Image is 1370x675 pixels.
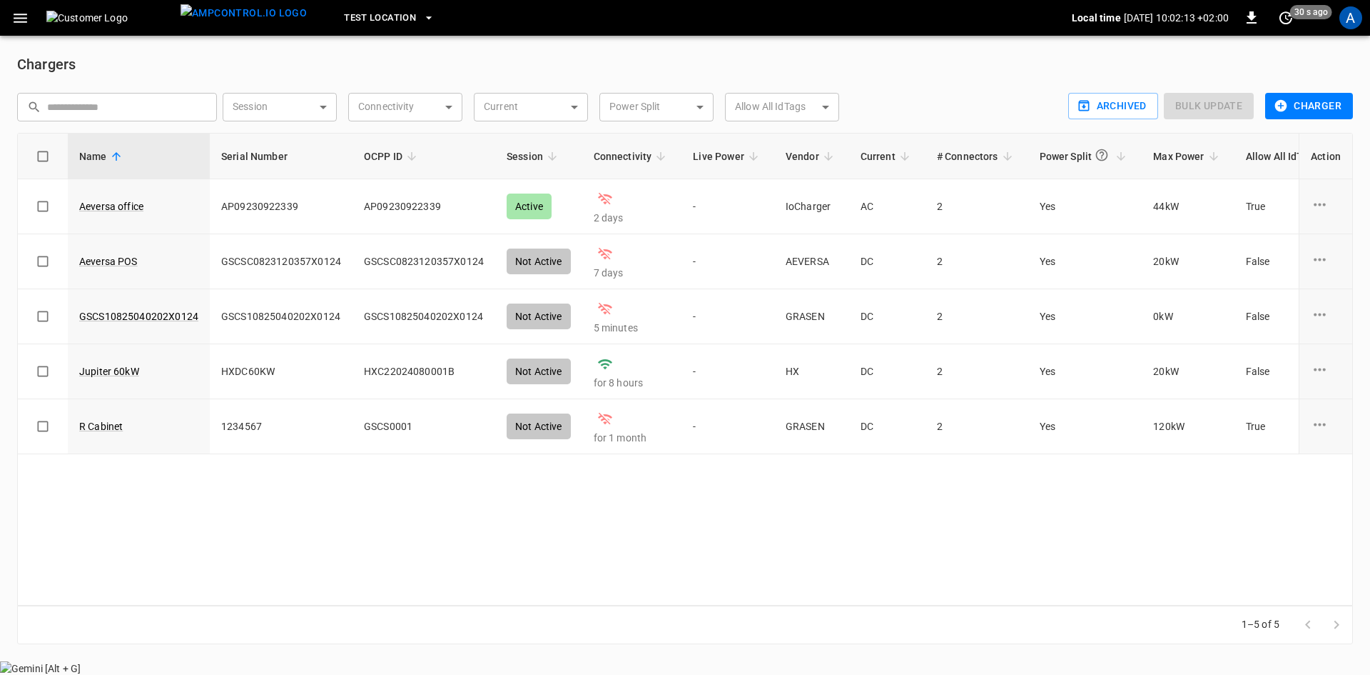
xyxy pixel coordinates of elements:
[786,148,838,165] span: Vendor
[210,234,352,289] td: GSCSC0823120357X0124
[1274,6,1297,29] button: set refresh interval
[1246,142,1358,170] span: Allow All IdTags
[849,399,925,454] td: DC
[352,344,495,399] td: HXC22024080001B
[46,11,175,25] img: Customer Logo
[210,179,352,234] td: AP09230922339
[1234,399,1369,454] td: True
[1265,93,1353,119] button: Charger
[17,53,1353,76] h6: Chargers
[925,399,1028,454] td: 2
[594,148,671,165] span: Connectivity
[681,234,774,289] td: -
[1153,148,1222,165] span: Max Power
[1311,251,1341,272] div: charge point options
[210,134,352,179] th: Serial Number
[594,211,671,225] p: 2 days
[1028,399,1142,454] td: Yes
[681,399,774,454] td: -
[79,364,139,379] a: Jupiter 60kW
[352,399,495,454] td: GSCS0001
[925,344,1028,399] td: 2
[507,304,571,329] div: Not Active
[1234,234,1369,289] td: False
[1311,306,1341,327] div: charge point options
[1311,416,1341,437] div: charge point options
[849,289,925,344] td: DC
[1142,399,1234,454] td: 120 kW
[594,321,671,335] p: 5 minutes
[210,289,352,344] td: GSCS10825040202X0124
[937,148,1017,165] span: # Connectors
[210,399,352,454] td: 1234567
[849,234,925,289] td: DC
[352,234,495,289] td: GSCSC0823120357X0124
[1242,617,1279,631] p: 1–5 of 5
[774,234,849,289] td: AEVERSA
[79,199,143,214] a: Aeversa office
[79,148,126,165] span: Name
[693,148,763,165] span: Live Power
[1290,5,1332,19] span: 30 s ago
[849,179,925,234] td: AC
[925,234,1028,289] td: 2
[344,10,416,26] span: Test Location
[79,419,123,434] a: R Cabinet
[79,254,138,269] a: Aeversa POS
[594,376,671,390] p: for 8 hours
[364,148,421,165] span: OCPP ID
[1234,179,1369,234] td: True
[1234,289,1369,344] td: False
[1072,11,1121,25] p: Local time
[507,148,562,165] span: Session
[1124,11,1229,25] p: [DATE] 10:02:13 +02:00
[1028,234,1142,289] td: Yes
[925,289,1028,344] td: 2
[1299,134,1352,179] th: Action
[1339,6,1362,29] div: profile-icon
[925,179,1028,234] td: 2
[861,148,914,165] span: Current
[1142,234,1234,289] td: 20 kW
[352,289,495,344] td: GSCS10825040202X0124
[79,309,198,324] a: GSCS10825040202X0124
[210,344,352,399] td: HXDC60KW
[681,289,774,344] td: -
[1311,196,1341,217] div: charge point options
[1142,179,1234,234] td: 44 kW
[774,399,849,454] td: GRASEN
[507,249,571,274] div: Not Active
[181,4,307,22] img: ampcontrol.io logo
[352,179,495,234] td: AP09230922339
[1040,142,1131,170] span: Power Split
[1028,344,1142,399] td: Yes
[1068,93,1158,119] button: Archived
[507,194,552,219] div: Active
[774,179,849,234] td: IoCharger
[507,359,571,384] div: Not Active
[594,431,671,445] p: for 1 month
[681,179,774,234] td: -
[849,344,925,399] td: DC
[774,344,849,399] td: HX
[1028,289,1142,344] td: Yes
[1234,344,1369,399] td: False
[774,289,849,344] td: GRASEN
[1311,361,1341,382] div: charge point options
[1142,344,1234,399] td: 20 kW
[1142,289,1234,344] td: 0 kW
[681,344,774,399] td: -
[594,266,671,280] p: 7 days
[507,414,571,439] div: Not Active
[1028,179,1142,234] td: Yes
[338,4,440,32] button: Test Location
